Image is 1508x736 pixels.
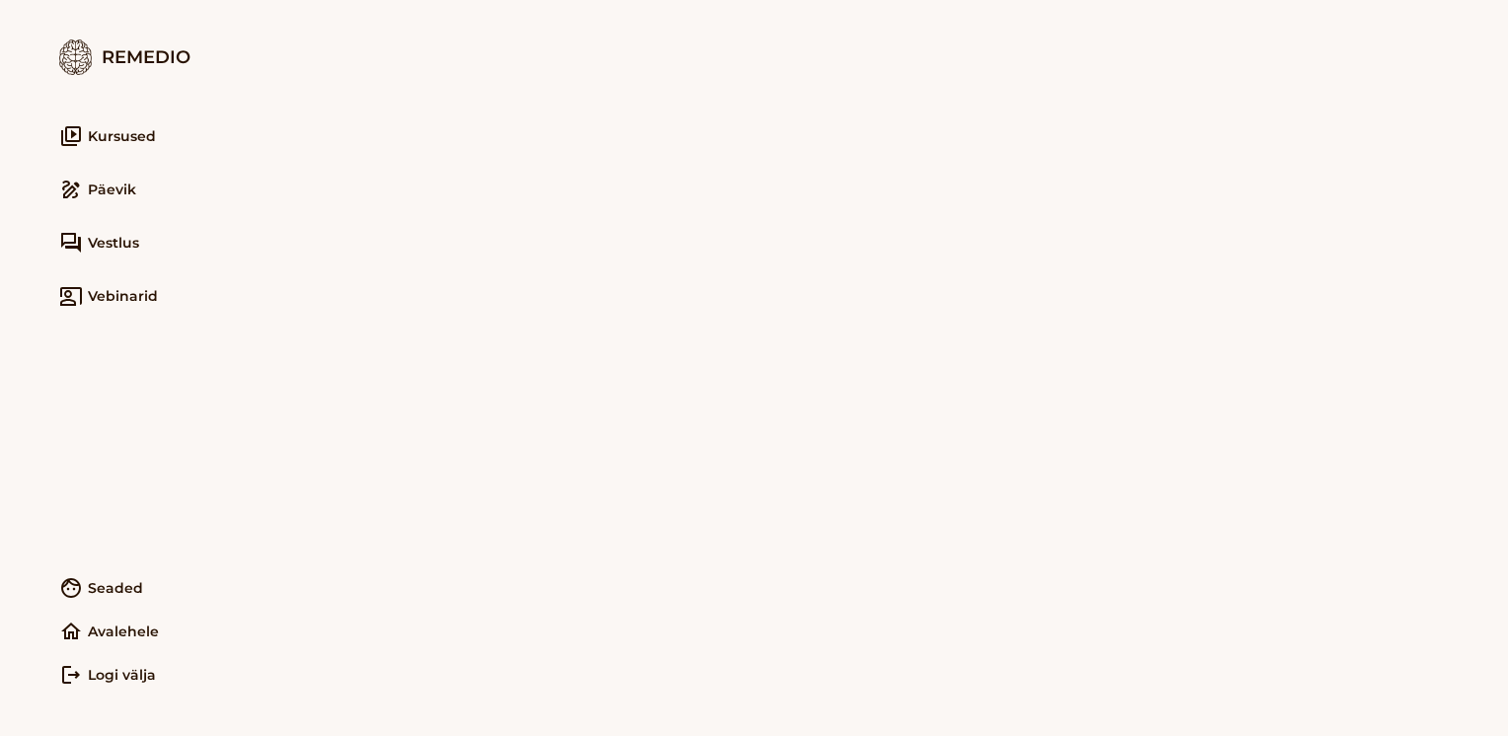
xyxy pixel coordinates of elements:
i: face [59,576,83,600]
i: draw [59,178,83,201]
i: co_present [59,284,83,308]
a: co_presentVebinarid [39,274,217,318]
a: video_libraryKursused [39,114,217,158]
span: Vestlus [88,233,139,253]
a: forumVestlus [39,221,217,264]
i: home [59,620,83,643]
a: homeAvalehele [39,610,217,653]
i: forum [59,231,83,255]
img: logo.7579ec4f.png [59,39,92,75]
a: logoutLogi välja [39,653,217,697]
i: logout [59,663,83,687]
div: Remedio [39,39,217,75]
a: faceSeaded [39,566,217,610]
i: video_library [59,124,83,148]
a: drawPäevik [39,168,217,211]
